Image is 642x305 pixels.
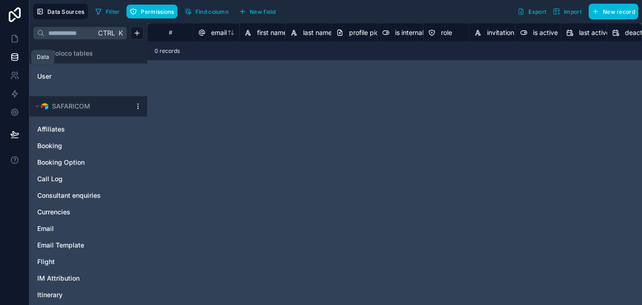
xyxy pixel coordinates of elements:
div: IM Attribution [33,271,143,286]
span: Export [528,8,546,15]
span: Email [37,224,54,233]
span: invitation token [487,28,533,37]
button: Find column [181,5,232,18]
span: Import [564,8,582,15]
span: is internal [395,28,424,37]
div: Booking [33,138,143,153]
span: Ctrl [97,27,116,39]
div: Booking Option [33,155,143,170]
a: Flight [37,257,121,266]
span: User [37,72,52,81]
span: Noloco tables [50,49,93,58]
div: Call Log [33,172,143,186]
a: Currencies [37,207,121,217]
a: Consultant enquiries [37,191,121,200]
span: role [441,28,452,37]
span: Affiliates [37,125,65,134]
div: Flight [33,254,143,269]
span: Booking [37,141,62,150]
span: IM Attribution [37,274,80,283]
span: K [117,30,124,36]
span: New record [603,8,635,15]
button: Data Sources [33,4,88,19]
div: User [33,69,143,84]
span: Permissions [141,8,174,15]
button: New field [235,5,279,18]
a: IM Attribution [37,274,121,283]
span: SAFARICOM [52,102,90,111]
button: Filter [92,5,123,18]
img: Airtable Logo [41,103,48,110]
a: Email [37,224,121,233]
div: # [155,29,186,36]
div: Email [33,221,143,236]
span: Call Log [37,174,63,184]
div: Affiliates [33,122,143,137]
span: Flight [37,257,55,266]
span: Email Template [37,241,84,250]
div: Consultant enquiries [33,188,143,203]
span: Filter [106,8,120,15]
a: Call Log [37,174,121,184]
span: Booking Option [37,158,85,167]
a: Affiliates [37,125,121,134]
span: email [211,28,227,37]
a: User [37,72,112,81]
div: Currencies [33,205,143,219]
a: Email Template [37,241,121,250]
div: Itinerary [33,288,143,302]
button: Noloco tables [33,47,138,60]
span: profile picture [349,28,391,37]
span: Data Sources [47,8,85,15]
button: Permissions [126,5,177,18]
span: Currencies [37,207,70,217]
a: Booking [37,141,121,150]
button: New record [589,4,638,19]
div: Email Template [33,238,143,253]
span: Itinerary [37,290,63,299]
span: Find column [195,8,229,15]
span: last active at [579,28,618,37]
span: is active [533,28,558,37]
a: Permissions [126,5,181,18]
button: Airtable LogoSAFARICOM [33,100,131,113]
a: Itinerary [37,290,121,299]
span: New field [250,8,276,15]
button: Export [514,4,550,19]
div: Data [37,53,49,61]
button: Import [550,4,585,19]
span: last name [303,28,332,37]
span: 0 records [155,47,180,55]
span: Consultant enquiries [37,191,101,200]
a: Booking Option [37,158,121,167]
a: New record [585,4,638,19]
span: first name [257,28,287,37]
